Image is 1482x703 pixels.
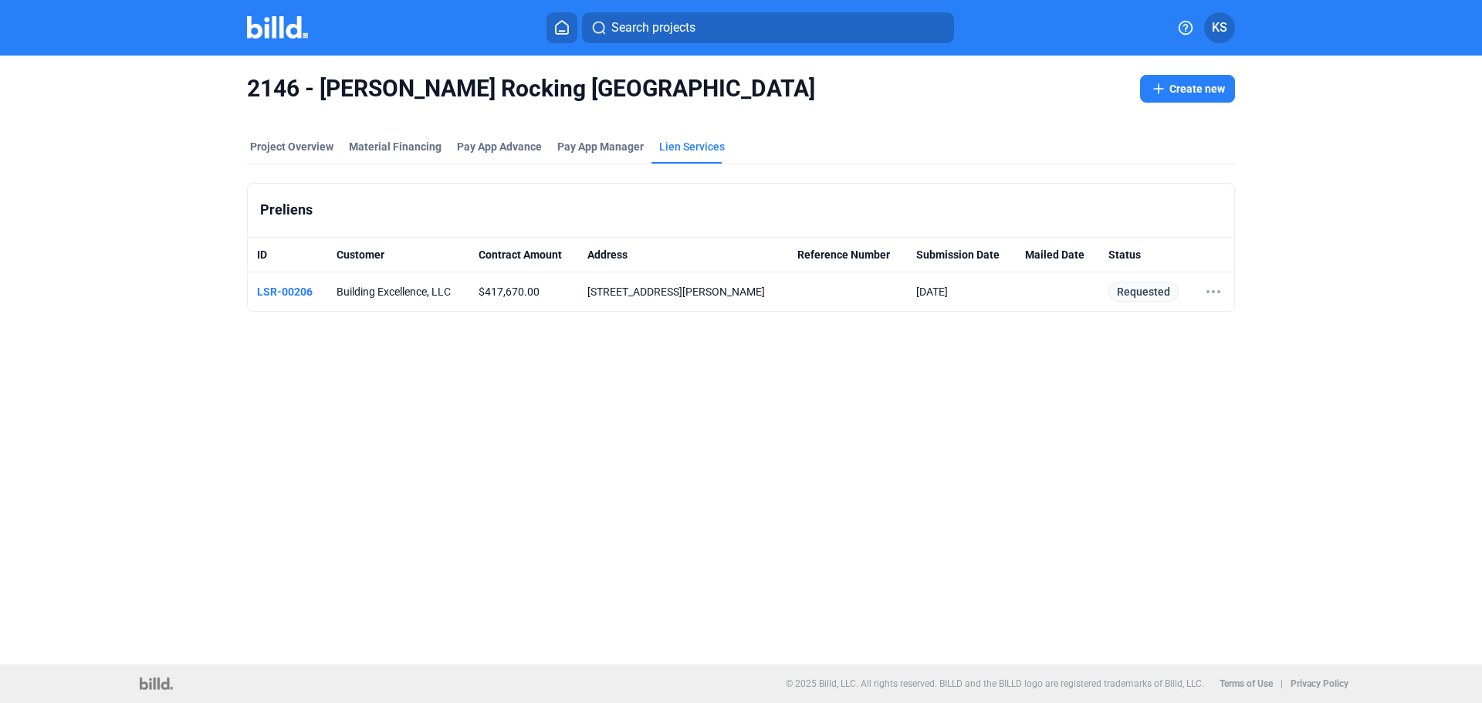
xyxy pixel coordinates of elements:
th: Status [1099,238,1194,272]
div: Pay App Advance [457,139,542,154]
th: Mailed Date [1016,238,1099,272]
td: Building Excellence, LLC [327,272,469,312]
img: Billd Company Logo [247,16,308,39]
p: | [1281,678,1283,689]
b: Privacy Policy [1291,678,1348,689]
img: logo [140,678,173,690]
span: Pay App Manager [557,139,644,154]
th: Reference Number [788,238,907,272]
div: Material Financing [349,139,442,154]
td: [STREET_ADDRESS][PERSON_NAME] [578,272,788,312]
th: ID [248,238,327,272]
th: Contract Amount [469,238,578,272]
span: 2146 - [PERSON_NAME] Rocking [GEOGRAPHIC_DATA] [247,74,1125,103]
div: Lien Services [659,139,725,154]
div: Requested [1108,282,1179,302]
p: © 2025 Billd, LLC. All rights reserved. BILLD and the BILLD logo are registered trademarks of Bil... [786,678,1204,689]
td: [DATE] [907,272,1016,312]
div: Project Overview [250,139,333,154]
span: KS [1212,19,1227,37]
span: Search projects [611,19,695,37]
th: Customer [327,238,469,272]
td: $417,670.00 [469,272,578,312]
button: Create new [1140,75,1235,103]
b: Terms of Use [1220,678,1273,689]
div: Preliens [248,184,1234,237]
th: Submission Date [907,238,1016,272]
th: Address [578,238,788,272]
a: LSR-00206 [257,286,313,298]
